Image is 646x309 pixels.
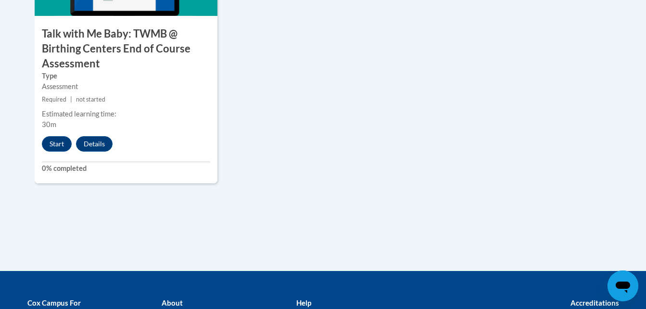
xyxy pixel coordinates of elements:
[76,136,113,152] button: Details
[42,71,210,81] label: Type
[42,163,210,174] label: 0% completed
[76,96,105,103] span: not started
[27,298,81,307] b: Cox Campus For
[296,298,311,307] b: Help
[42,81,210,92] div: Assessment
[70,96,72,103] span: |
[42,136,72,152] button: Start
[608,270,638,301] iframe: Button to launch messaging window
[35,26,217,71] h3: Talk with Me Baby: TWMB @ Birthing Centers End of Course Assessment
[42,120,56,129] span: 30m
[42,96,66,103] span: Required
[42,109,210,119] div: Estimated learning time:
[162,298,183,307] b: About
[570,298,619,307] b: Accreditations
